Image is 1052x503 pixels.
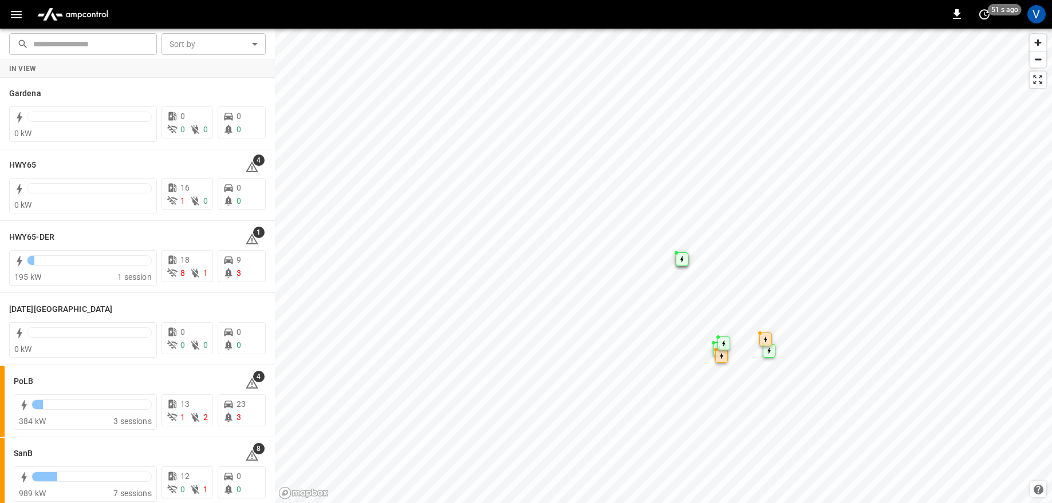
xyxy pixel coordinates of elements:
[180,268,185,278] span: 8
[33,3,113,25] img: ampcontrol.io logo
[9,159,37,172] h6: HWY65
[237,413,241,422] span: 3
[763,344,775,358] div: Map marker
[237,196,241,205] span: 0
[14,344,32,354] span: 0 kW
[1030,34,1046,51] button: Zoom in
[253,227,265,238] span: 1
[180,255,190,264] span: 18
[117,272,151,282] span: 1 session
[713,342,726,356] div: Map marker
[14,200,32,209] span: 0 kW
[180,413,185,422] span: 1
[14,447,33,460] h6: SanB
[237,327,241,336] span: 0
[1030,52,1046,68] span: Zoom out
[278,486,329,500] a: Mapbox homepage
[237,472,241,481] span: 0
[113,417,152,426] span: 3 sessions
[180,112,185,121] span: 0
[180,472,190,481] span: 12
[237,399,246,409] span: 23
[9,88,41,100] h6: Gardena
[14,129,32,138] span: 0 kW
[237,255,241,264] span: 9
[203,413,208,422] span: 2
[715,349,728,363] div: Map marker
[180,399,190,409] span: 13
[180,183,190,192] span: 16
[14,375,33,388] h6: PoLB
[113,489,152,498] span: 7 sessions
[237,112,241,121] span: 0
[9,65,37,73] strong: In View
[1030,51,1046,68] button: Zoom out
[180,327,185,336] span: 0
[19,417,46,426] span: 384 kW
[9,303,112,316] h6: Karma Center
[19,489,46,498] span: 989 kW
[253,155,265,166] span: 4
[237,183,241,192] span: 0
[237,268,241,278] span: 3
[988,4,1022,15] span: 51 s ago
[1027,5,1046,23] div: profile-icon
[180,125,185,134] span: 0
[676,252,688,266] div: Map marker
[237,340,241,350] span: 0
[9,231,54,244] h6: HWY65-DER
[253,443,265,454] span: 8
[180,196,185,205] span: 1
[718,336,730,350] div: Map marker
[975,5,994,23] button: set refresh interval
[180,340,185,350] span: 0
[203,125,208,134] span: 0
[180,485,185,494] span: 0
[203,485,208,494] span: 1
[203,196,208,205] span: 0
[253,371,265,382] span: 4
[237,125,241,134] span: 0
[759,332,772,346] div: Map marker
[203,268,208,278] span: 1
[14,272,41,282] span: 195 kW
[203,340,208,350] span: 0
[237,485,241,494] span: 0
